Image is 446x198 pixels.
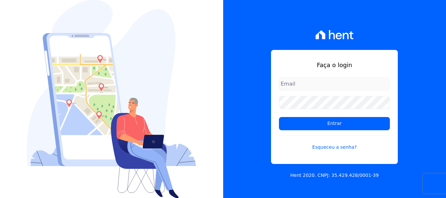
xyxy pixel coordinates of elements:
a: Esqueceu a senha? [279,136,390,151]
input: Entrar [279,117,390,130]
h1: Faça o login [279,60,390,69]
input: Email [279,77,390,91]
p: Hent 2020. CNPJ: 35.429.428/0001-39 [290,172,379,179]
